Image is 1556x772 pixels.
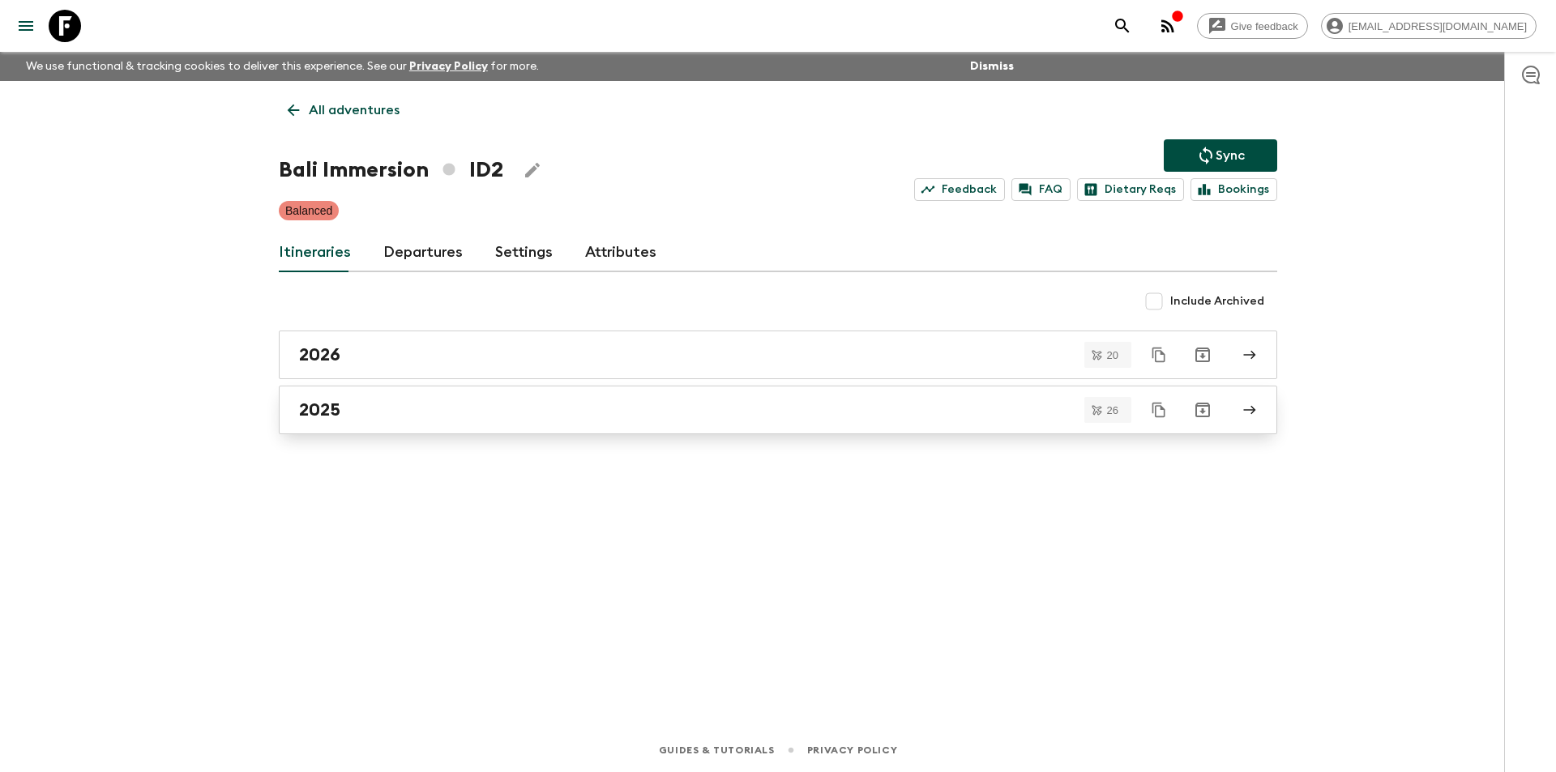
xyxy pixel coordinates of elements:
[516,154,549,186] button: Edit Adventure Title
[1144,395,1173,424] button: Duplicate
[807,741,897,759] a: Privacy Policy
[383,233,463,272] a: Departures
[1164,139,1277,172] button: Sync adventure departures to the booking engine
[10,10,42,42] button: menu
[279,331,1277,379] a: 2026
[279,386,1277,434] a: 2025
[279,233,351,272] a: Itineraries
[1321,13,1537,39] div: [EMAIL_ADDRESS][DOMAIN_NAME]
[1186,339,1219,371] button: Archive
[659,741,775,759] a: Guides & Tutorials
[914,178,1005,201] a: Feedback
[966,55,1018,78] button: Dismiss
[1077,178,1184,201] a: Dietary Reqs
[19,52,545,81] p: We use functional & tracking cookies to deliver this experience. See our for more.
[309,100,400,120] p: All adventures
[585,233,656,272] a: Attributes
[279,94,408,126] a: All adventures
[1222,20,1307,32] span: Give feedback
[1011,178,1071,201] a: FAQ
[1106,10,1139,42] button: search adventures
[299,399,340,420] h2: 2025
[1197,13,1308,39] a: Give feedback
[409,61,488,72] a: Privacy Policy
[1097,350,1128,360] span: 20
[1186,394,1219,426] button: Archive
[1097,405,1128,416] span: 26
[279,154,503,186] h1: Bali Immersion ID2
[1216,146,1245,165] p: Sync
[1144,340,1173,369] button: Duplicate
[299,344,340,365] h2: 2026
[1170,293,1264,309] span: Include Archived
[1191,178,1277,201] a: Bookings
[495,233,553,272] a: Settings
[285,203,332,219] p: Balanced
[1340,20,1536,32] span: [EMAIL_ADDRESS][DOMAIN_NAME]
